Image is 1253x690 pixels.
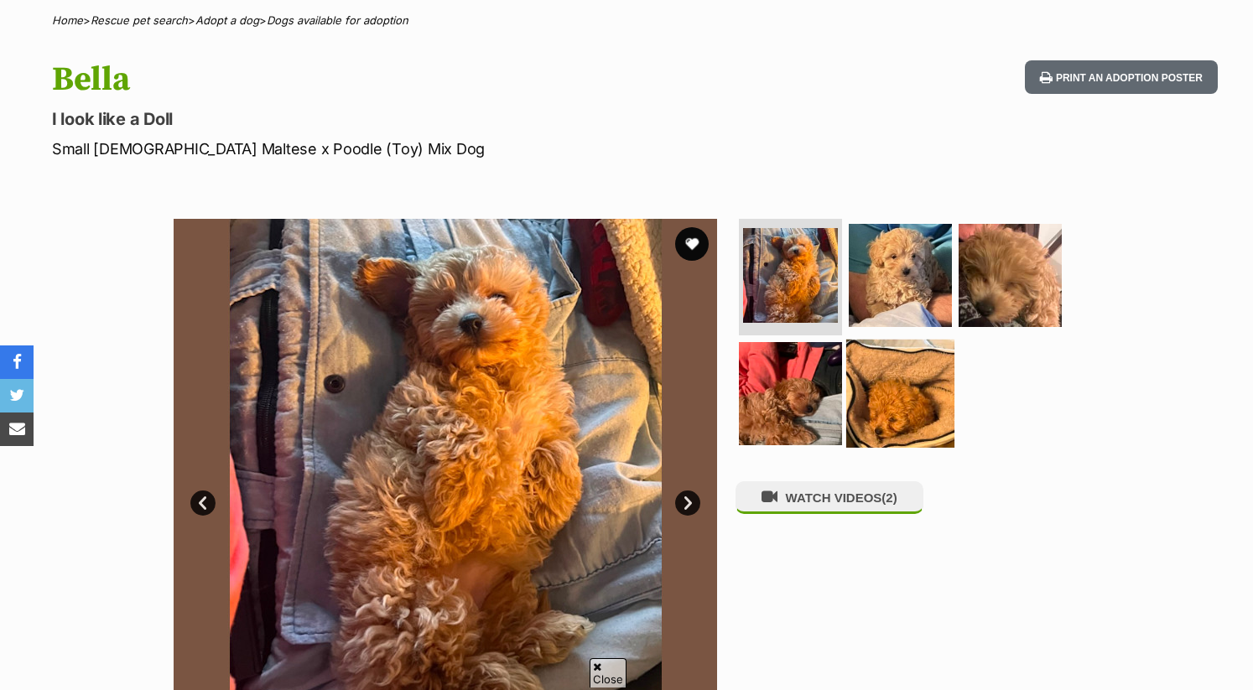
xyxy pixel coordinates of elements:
button: Print an adoption poster [1025,60,1218,95]
img: Photo of Bella [739,342,842,445]
a: Adopt a dog [195,13,259,27]
a: Home [52,13,83,27]
button: WATCH VIDEOS(2) [736,481,923,514]
div: > > > [10,14,1243,27]
p: Small [DEMOGRAPHIC_DATA] Maltese x Poodle (Toy) Mix Dog [52,137,762,160]
span: (2) [881,490,897,505]
span: Close [590,658,626,687]
img: Photo of Bella [959,224,1062,327]
a: Next [675,490,700,516]
a: Dogs available for adoption [267,13,408,27]
img: Photo of Bella [743,228,838,323]
img: Photo of Bella [849,224,952,327]
p: I look like a Doll [52,107,762,131]
h1: Bella [52,60,762,99]
img: Photo of Bella [846,340,954,448]
a: Prev [190,490,216,516]
a: Rescue pet search [91,13,188,27]
button: favourite [675,227,709,261]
